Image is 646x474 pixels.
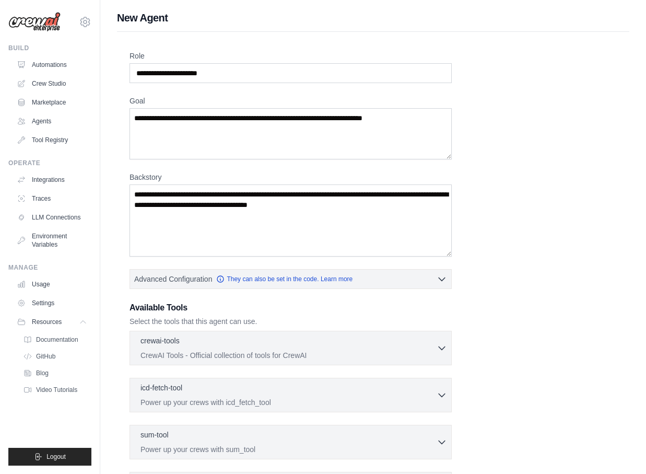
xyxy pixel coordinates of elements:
[13,113,91,130] a: Agents
[19,383,91,397] a: Video Tutorials
[46,453,66,461] span: Logout
[140,350,437,361] p: CrewAI Tools - Official collection of tools for CrewAI
[8,263,91,272] div: Manage
[36,336,78,344] span: Documentation
[36,352,55,361] span: GitHub
[13,209,91,226] a: LLM Connections
[140,397,437,408] p: Power up your crews with icd_fetch_tool
[134,274,212,284] span: Advanced Configuration
[13,228,91,253] a: Environment Variables
[130,51,452,61] label: Role
[13,94,91,111] a: Marketplace
[8,12,61,32] img: Logo
[216,275,353,283] a: They can also be set in the code. Learn more
[13,132,91,148] a: Tool Registry
[13,75,91,92] a: Crew Studio
[134,336,447,361] button: crewai-tools CrewAI Tools - Official collection of tools for CrewAI
[8,159,91,167] div: Operate
[130,316,452,327] p: Select the tools that this agent can use.
[140,383,182,393] p: icd-fetch-tool
[130,96,452,106] label: Goal
[130,172,452,182] label: Backstory
[8,44,91,52] div: Build
[8,448,91,466] button: Logout
[13,56,91,73] a: Automations
[13,171,91,188] a: Integrations
[19,332,91,347] a: Documentation
[134,430,447,455] button: sum-tool Power up your crews with sum_tool
[32,318,62,326] span: Resources
[117,10,629,25] h1: New Agent
[134,383,447,408] button: icd-fetch-tool Power up your crews with icd_fetch_tool
[130,302,452,314] h3: Available Tools
[140,336,180,346] p: crewai-tools
[36,386,77,394] span: Video Tutorials
[140,430,169,440] p: sum-tool
[36,369,49,377] span: Blog
[130,270,451,288] button: Advanced Configuration They can also be set in the code. Learn more
[19,366,91,380] a: Blog
[140,444,437,455] p: Power up your crews with sum_tool
[13,314,91,330] button: Resources
[19,349,91,364] a: GitHub
[13,190,91,207] a: Traces
[13,295,91,311] a: Settings
[13,276,91,293] a: Usage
